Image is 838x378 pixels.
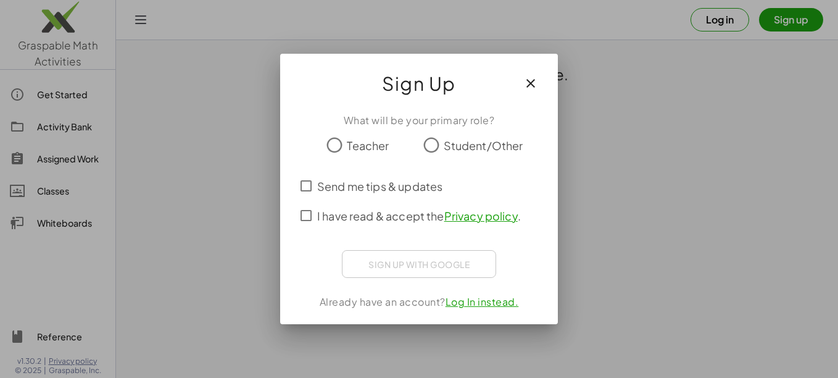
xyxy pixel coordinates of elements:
[295,295,543,309] div: Already have an account?
[446,295,519,308] a: Log In instead.
[317,208,521,224] span: I have read & accept the .
[317,178,442,195] span: Send me tips & updates
[347,137,389,154] span: Teacher
[444,137,523,154] span: Student/Other
[444,209,518,223] a: Privacy policy
[295,113,543,128] div: What will be your primary role?
[382,69,456,98] span: Sign Up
